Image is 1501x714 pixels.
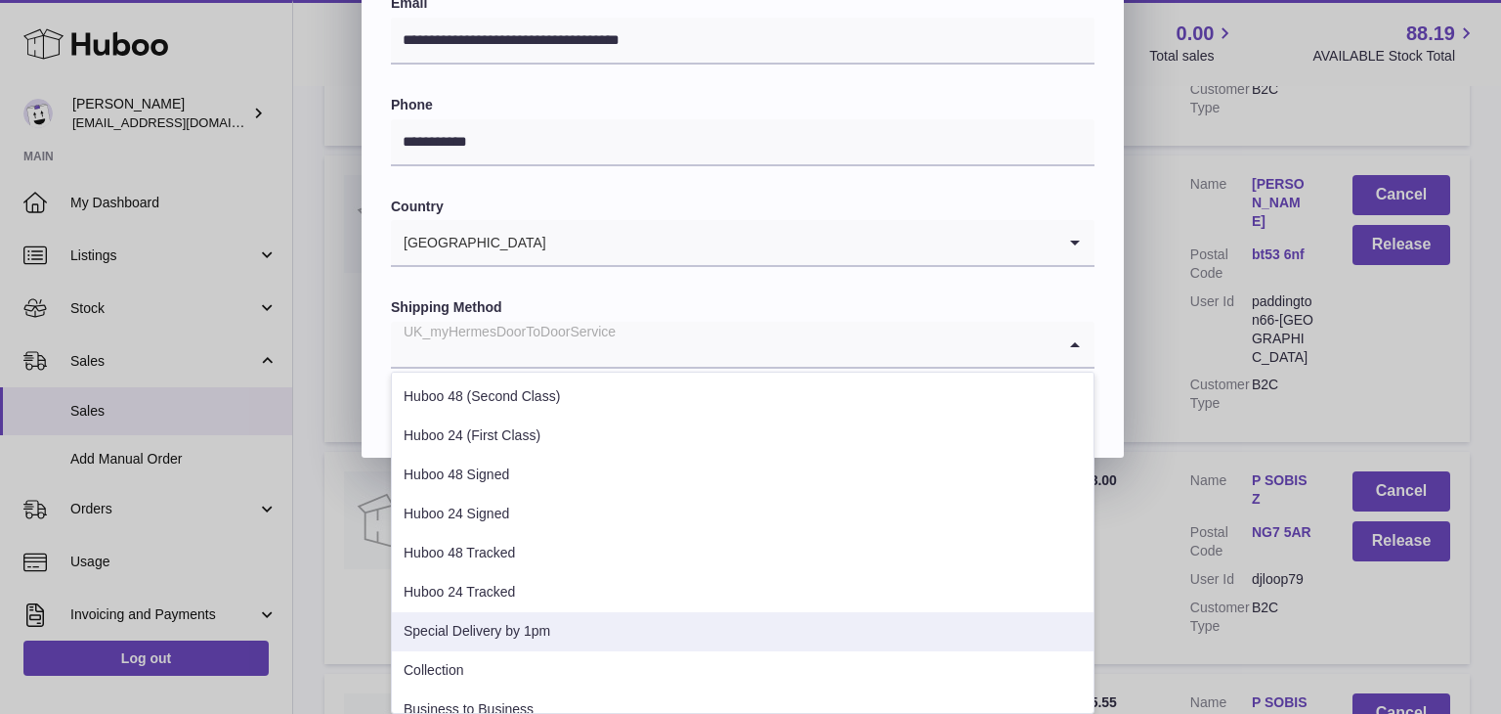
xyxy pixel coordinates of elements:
li: Huboo 48 (Second Class) [392,378,1094,417]
li: Huboo 24 Signed [392,495,1094,534]
li: Huboo 24 (First Class) [392,417,1094,456]
li: Huboo 24 Tracked [392,573,1094,612]
input: Search for option [547,220,1055,265]
label: Country [391,198,1094,216]
input: Search for option [391,322,1055,367]
li: Special Delivery by 1pm [392,612,1094,651]
label: Phone [391,96,1094,114]
span: [GEOGRAPHIC_DATA] [391,220,547,265]
div: Search for option [391,322,1094,369]
li: Huboo 48 Tracked [392,534,1094,573]
label: Shipping Method [391,298,1094,317]
div: Search for option [391,220,1094,267]
li: Huboo 48 Signed [392,456,1094,495]
li: Collection [392,651,1094,691]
